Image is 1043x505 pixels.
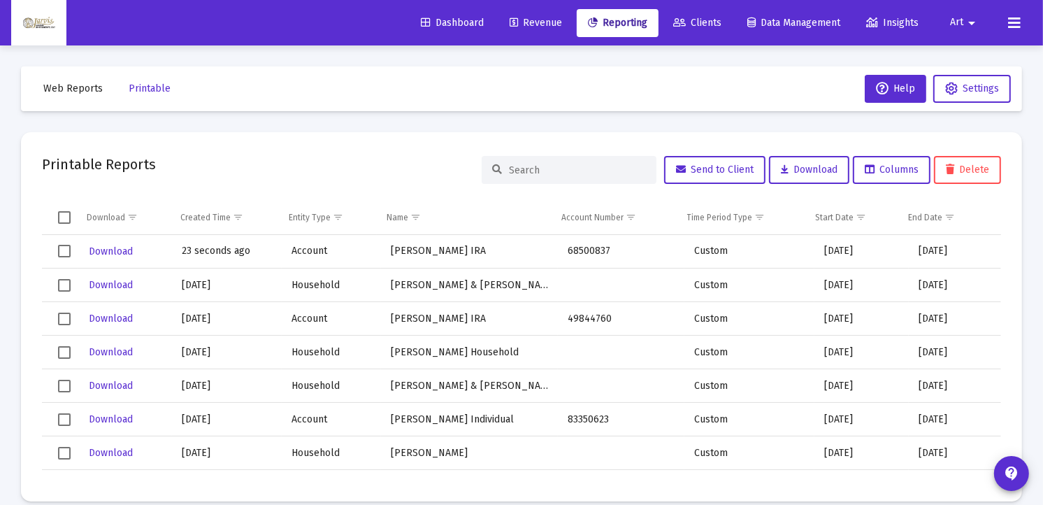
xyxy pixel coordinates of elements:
td: [DATE] [814,403,909,436]
td: Household [282,269,381,302]
button: Download [769,156,849,184]
button: Download [87,376,134,396]
td: [DATE] [909,336,1001,369]
td: 68500837 [558,235,684,269]
td: Household [282,470,381,504]
td: [DATE] [909,403,1001,436]
span: Reporting [588,17,647,29]
button: Columns [853,156,930,184]
h2: Printable Reports [42,153,156,176]
td: Column Account Number [552,201,677,234]
td: Custom [684,470,814,504]
td: Account [282,235,381,269]
span: Download [781,164,837,176]
div: Download [87,212,125,223]
span: Download [89,380,133,392]
span: Download [89,413,133,425]
td: [DATE] [909,436,1001,470]
div: Select row [58,279,71,292]
td: Custom [684,369,814,403]
td: [PERSON_NAME] IRA [381,235,558,269]
div: Time Period Type [687,212,753,223]
button: Settings [933,75,1011,103]
div: Select row [58,245,71,257]
div: Select row [58,380,71,392]
span: Download [89,279,133,291]
span: Settings [963,83,999,94]
span: Show filter options for column 'Name' [410,212,421,222]
span: Clients [673,17,721,29]
div: Select row [58,346,71,359]
td: Column End Date [898,201,990,234]
td: [DATE] [909,235,1001,269]
a: Insights [855,9,930,37]
button: Download [87,443,134,463]
button: Download [87,241,134,262]
td: [DATE] [909,369,1001,403]
td: [DATE] [814,269,909,302]
td: [PERSON_NAME] & [PERSON_NAME] [381,269,558,302]
span: Insights [866,17,919,29]
button: Download [87,308,134,329]
td: Account [282,302,381,336]
div: Select row [58,481,71,493]
button: Help [865,75,926,103]
td: [DATE] [814,302,909,336]
td: [DATE] [172,269,282,302]
div: Start Date [815,212,854,223]
mat-icon: contact_support [1003,465,1020,482]
span: Show filter options for column 'End Date' [944,212,955,222]
a: Dashboard [410,9,495,37]
span: Send to Client [676,164,754,176]
div: Select row [58,313,71,325]
td: [PERSON_NAME] & [PERSON_NAME] [381,369,558,403]
td: 23 seconds ago [172,235,282,269]
div: End Date [908,212,942,223]
span: Columns [865,164,919,176]
td: [DATE] [814,369,909,403]
span: Dashboard [421,17,484,29]
span: Delete [946,164,989,176]
td: [DATE] [814,235,909,269]
span: Printable [129,83,171,94]
td: Custom [684,302,814,336]
span: Help [876,83,915,94]
div: Entity Type [289,212,331,223]
td: Column Created Time [171,201,279,234]
td: [DATE] [814,470,909,504]
td: Household [282,436,381,470]
a: Data Management [736,9,851,37]
span: Show filter options for column 'Created Time' [233,212,243,222]
button: Download [87,409,134,429]
td: 49844760 [558,302,684,336]
span: Show filter options for column 'Account Number' [626,212,636,222]
span: Show filter options for column 'Time Period Type' [755,212,765,222]
td: Custom [684,235,814,269]
span: Art [950,17,963,29]
td: [PERSON_NAME] Household [381,470,558,504]
td: Column Time Period Type [677,201,805,234]
button: Delete [934,156,1001,184]
td: [PERSON_NAME] [381,436,558,470]
td: [DATE] [909,302,1001,336]
td: [PERSON_NAME] Household [381,336,558,369]
td: Custom [684,336,814,369]
span: Download [89,346,133,358]
td: Custom [684,436,814,470]
span: Download [89,447,133,459]
td: [DATE] [814,436,909,470]
td: Household [282,369,381,403]
div: Account Number [561,212,624,223]
span: Download [89,313,133,325]
span: Show filter options for column 'Download' [127,212,138,222]
span: Web Reports [43,83,103,94]
button: Send to Client [664,156,765,184]
div: Data grid [42,201,1001,481]
span: Download [89,246,133,257]
div: Created Time [180,212,231,223]
td: Account [282,403,381,436]
div: Name [387,212,408,223]
td: [PERSON_NAME] IRA [381,302,558,336]
td: [PERSON_NAME] Individual [381,403,558,436]
td: [DATE] [909,470,1001,504]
